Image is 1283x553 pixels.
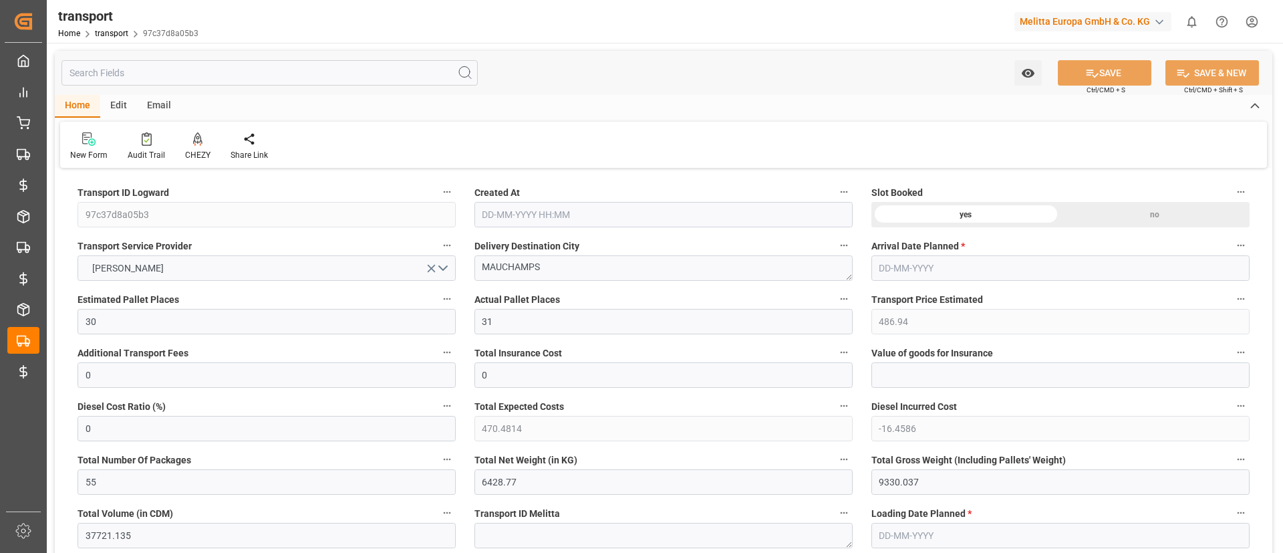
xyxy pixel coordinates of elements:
[1177,7,1207,37] button: show 0 new notifications
[438,183,456,201] button: Transport ID Logward
[474,239,579,253] span: Delivery Destination City
[438,397,456,415] button: Diesel Cost Ratio (%)
[474,293,560,307] span: Actual Pallet Places
[474,346,562,360] span: Total Insurance Cost
[1232,290,1250,308] button: Transport Price Estimated
[871,453,1066,467] span: Total Gross Weight (Including Pallets' Weight)
[78,255,456,281] button: open menu
[835,237,853,254] button: Delivery Destination City
[70,149,108,161] div: New Form
[438,451,456,468] button: Total Number Of Packages
[1014,60,1042,86] button: open menu
[61,60,478,86] input: Search Fields
[871,293,983,307] span: Transport Price Estimated
[55,95,100,118] div: Home
[86,261,170,275] span: [PERSON_NAME]
[871,239,965,253] span: Arrival Date Planned
[438,504,456,522] button: Total Volume (in CDM)
[137,95,181,118] div: Email
[100,95,137,118] div: Edit
[1060,202,1250,227] div: no
[474,453,577,467] span: Total Net Weight (in KG)
[474,202,853,227] input: DD-MM-YYYY HH:MM
[871,400,957,414] span: Diesel Incurred Cost
[78,346,188,360] span: Additional Transport Fees
[1232,397,1250,415] button: Diesel Incurred Cost
[78,293,179,307] span: Estimated Pallet Places
[835,290,853,308] button: Actual Pallet Places
[835,183,853,201] button: Created At
[1165,60,1259,86] button: SAVE & NEW
[1232,451,1250,468] button: Total Gross Weight (Including Pallets' Weight)
[871,346,993,360] span: Value of goods for Insurance
[78,453,191,467] span: Total Number Of Packages
[871,507,972,521] span: Loading Date Planned
[128,149,165,161] div: Audit Trail
[871,202,1060,227] div: yes
[438,237,456,254] button: Transport Service Provider
[78,507,173,521] span: Total Volume (in CDM)
[1058,60,1151,86] button: SAVE
[78,186,169,200] span: Transport ID Logward
[78,400,166,414] span: Diesel Cost Ratio (%)
[835,451,853,468] button: Total Net Weight (in KG)
[871,255,1250,281] input: DD-MM-YYYY
[185,149,210,161] div: CHEZY
[835,344,853,361] button: Total Insurance Cost
[871,186,923,200] span: Slot Booked
[1207,7,1237,37] button: Help Center
[474,186,520,200] span: Created At
[95,29,128,38] a: transport
[835,397,853,415] button: Total Expected Costs
[1232,344,1250,361] button: Value of goods for Insurance
[438,344,456,361] button: Additional Transport Fees
[1087,85,1125,95] span: Ctrl/CMD + S
[231,149,268,161] div: Share Link
[1014,9,1177,34] button: Melitta Europa GmbH & Co. KG
[58,29,80,38] a: Home
[1232,183,1250,201] button: Slot Booked
[78,239,192,253] span: Transport Service Provider
[1184,85,1243,95] span: Ctrl/CMD + Shift + S
[474,400,564,414] span: Total Expected Costs
[474,255,853,281] textarea: MAUCHAMPS
[1232,504,1250,522] button: Loading Date Planned *
[1232,237,1250,254] button: Arrival Date Planned *
[871,523,1250,548] input: DD-MM-YYYY
[438,290,456,308] button: Estimated Pallet Places
[474,507,560,521] span: Transport ID Melitta
[835,504,853,522] button: Transport ID Melitta
[58,6,198,26] div: transport
[1014,12,1171,31] div: Melitta Europa GmbH & Co. KG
